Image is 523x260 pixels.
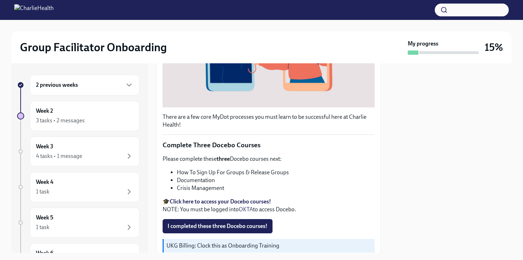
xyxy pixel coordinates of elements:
h6: Week 4 [36,178,53,186]
h6: 2 previous weeks [36,81,78,89]
li: Documentation [177,176,375,184]
a: Week 41 task [17,172,139,202]
h6: Week 2 [36,107,53,115]
li: How To Sign Up For Groups & Release Groups [177,169,375,176]
p: There are a few core MyDot processes you must learn to be successful here at Charlie Health! [163,113,375,129]
p: Complete Three Docebo Courses [163,140,375,150]
h6: Week 3 [36,143,53,150]
strong: My progress [408,40,438,48]
button: I completed these three Docebo courses! [163,219,273,233]
h2: Group Facilitator Onboarding [20,40,167,54]
p: Please complete these Docebo courses next: [163,155,375,163]
p: 🎓 NOTE: You must be logged into to access Docebo. [163,198,375,213]
div: 3 tasks • 2 messages [36,117,85,124]
a: Week 23 tasks • 2 messages [17,101,139,131]
div: 4 tasks • 1 message [36,152,82,160]
span: I completed these three Docebo courses! [168,223,268,230]
a: Week 51 task [17,208,139,238]
div: 2 previous weeks [30,75,139,95]
a: Click here to access your Docebo courses! [170,198,271,205]
strong: three [217,155,230,162]
li: Crisis Management [177,184,375,192]
h6: Week 6 [36,249,53,257]
div: 1 task [36,188,49,196]
img: CharlieHealth [14,4,54,16]
h3: 15% [485,41,503,54]
div: 1 task [36,223,49,231]
a: OKTA [239,206,253,213]
p: UKG Billing: Clock this as Onboarding Training [167,242,372,250]
h6: Week 5 [36,214,53,222]
a: Week 34 tasks • 1 message [17,137,139,166]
